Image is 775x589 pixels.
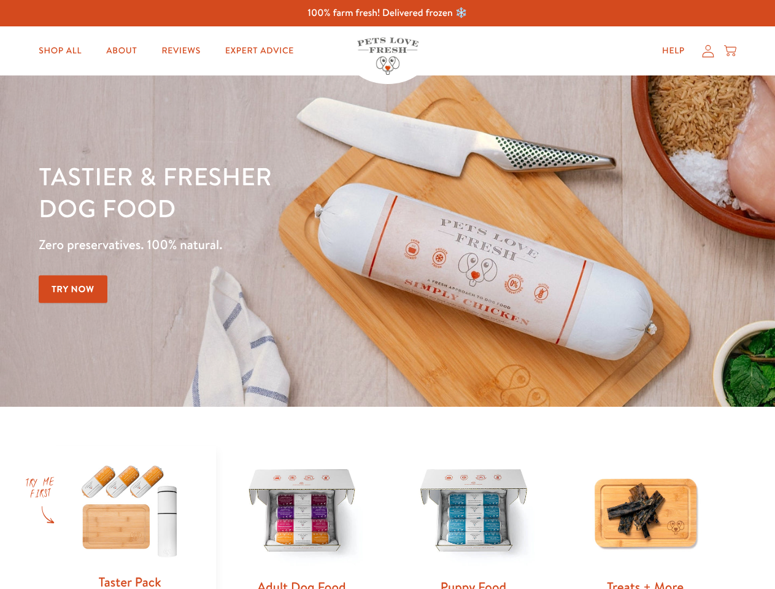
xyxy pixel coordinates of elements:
a: Try Now [39,275,107,303]
p: Zero preservatives. 100% natural. [39,234,504,256]
a: About [96,39,147,63]
h1: Tastier & fresher dog food [39,160,504,224]
a: Reviews [152,39,210,63]
img: Pets Love Fresh [357,37,418,75]
a: Shop All [29,39,91,63]
a: Help [652,39,695,63]
a: Expert Advice [215,39,304,63]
